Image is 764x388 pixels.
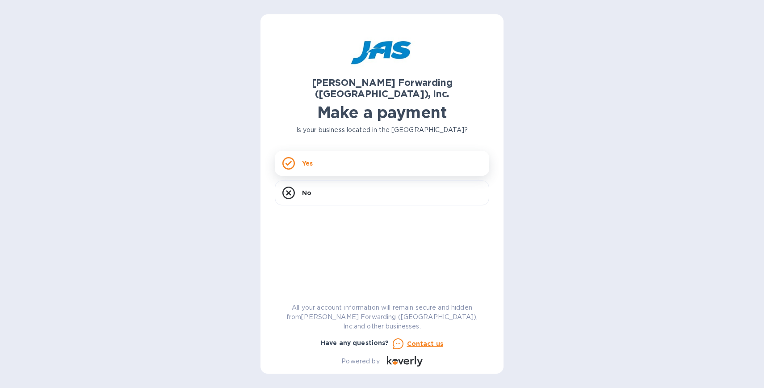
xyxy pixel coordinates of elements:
[312,77,453,99] b: [PERSON_NAME] Forwarding ([GEOGRAPHIC_DATA]), Inc.
[407,340,444,347] u: Contact us
[341,357,379,366] p: Powered by
[275,125,489,135] p: Is your business located in the [GEOGRAPHIC_DATA]?
[302,188,311,197] p: No
[275,103,489,122] h1: Make a payment
[302,159,313,168] p: Yes
[275,303,489,331] p: All your account information will remain secure and hidden from [PERSON_NAME] Forwarding ([GEOGRA...
[321,339,389,346] b: Have any questions?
